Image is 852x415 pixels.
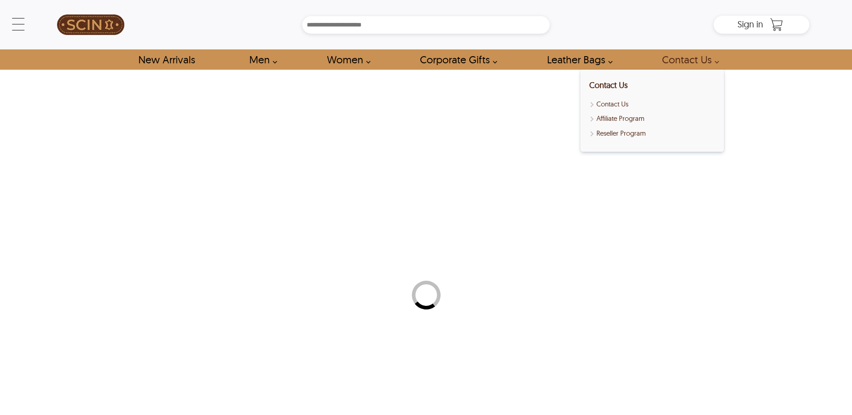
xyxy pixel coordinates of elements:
[589,80,628,90] a: Contact Us
[737,22,763,29] a: Sign in
[410,49,502,70] a: Shop Leather Corporate Gifts
[589,99,715,110] a: Contact Us
[537,49,618,70] a: Shop Leather Bags
[43,4,138,45] a: SCIN
[128,49,205,70] a: Shop New Arrivals
[652,49,724,70] a: contact-us
[737,18,763,30] span: Sign in
[768,18,786,31] a: Shopping Cart
[589,114,715,124] a: Affiliate Program
[317,49,375,70] a: Shop Women Leather Jackets
[57,4,124,45] img: SCIN
[589,128,715,139] a: Reseller Program
[239,49,282,70] a: shop men's leather jackets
